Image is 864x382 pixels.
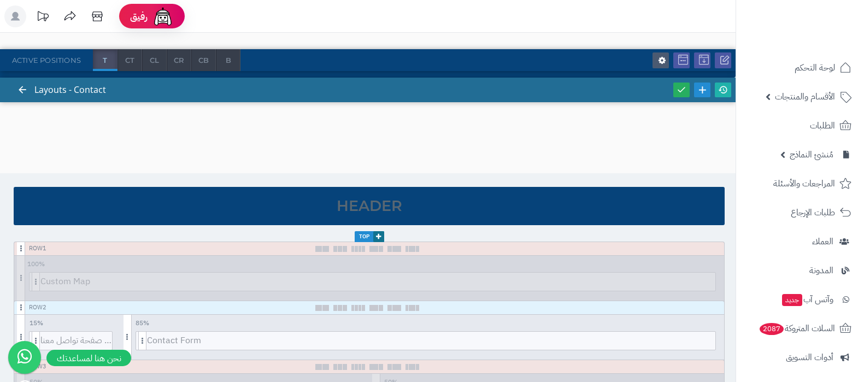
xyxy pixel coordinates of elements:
[791,205,835,220] span: طلبات الإرجاع
[795,60,835,75] span: لوحة التحكم
[743,113,857,139] a: الطلبات
[130,10,148,23] span: رفيق
[743,171,857,197] a: المراجعات والأسئلة
[25,317,47,330] span: 15 %
[786,350,833,365] span: أدوات التسويق
[355,231,384,242] span: Top
[192,49,215,71] span: CB
[147,332,715,350] span: Contact Form
[790,30,854,52] img: logo-2.png
[743,344,857,371] a: أدوات التسويق
[781,292,833,307] span: وآتس آب
[743,257,857,284] a: المدونة
[743,286,857,313] a: وآتس آبجديد
[20,78,117,102] div: Layouts - Contact
[775,89,835,104] span: الأقسام والمنتجات
[782,294,802,306] span: جديد
[809,263,833,278] span: المدونة
[143,49,166,71] span: CL
[167,49,191,71] span: CR
[132,317,154,330] span: 85 %
[743,55,857,81] a: لوحة التحكم
[759,321,835,336] span: السلات المتروكة
[743,228,857,255] a: العملاء
[152,5,174,27] img: ai-face.png
[29,303,46,312] div: Row 2
[743,315,857,342] a: السلات المتروكة2087
[773,176,835,191] span: المراجعات والأسئلة
[93,49,117,71] span: T
[40,332,112,350] span: صفحة تواصل معنا - social_media_vertical
[118,49,142,71] span: CT
[29,5,56,30] a: تحديثات المنصة
[790,147,833,162] span: مُنشئ النماذج
[812,234,833,249] span: العملاء
[743,199,857,226] a: طلبات الإرجاع
[216,49,240,71] span: B
[29,244,46,253] div: Row 1
[760,323,784,335] span: 2087
[810,118,835,133] span: الطلبات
